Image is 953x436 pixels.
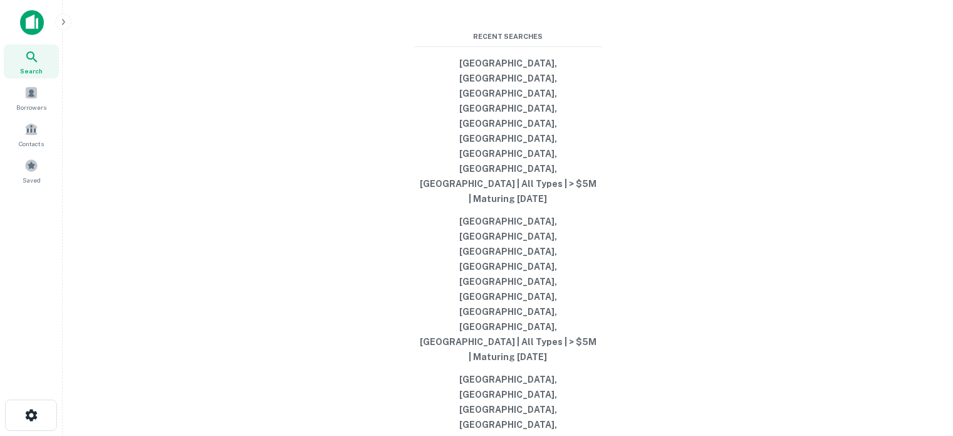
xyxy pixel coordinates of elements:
a: Borrowers [4,81,59,115]
span: Contacts [19,139,44,149]
button: [GEOGRAPHIC_DATA], [GEOGRAPHIC_DATA], [GEOGRAPHIC_DATA], [GEOGRAPHIC_DATA], [GEOGRAPHIC_DATA], [G... [414,210,602,368]
span: Borrowers [16,102,46,112]
button: [GEOGRAPHIC_DATA], [GEOGRAPHIC_DATA], [GEOGRAPHIC_DATA], [GEOGRAPHIC_DATA], [GEOGRAPHIC_DATA], [G... [414,52,602,210]
span: Search [20,66,43,76]
span: Saved [23,175,41,185]
a: Contacts [4,117,59,151]
span: Recent Searches [414,31,602,42]
a: Search [4,45,59,78]
a: Saved [4,154,59,188]
img: capitalize-icon.png [20,10,44,35]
